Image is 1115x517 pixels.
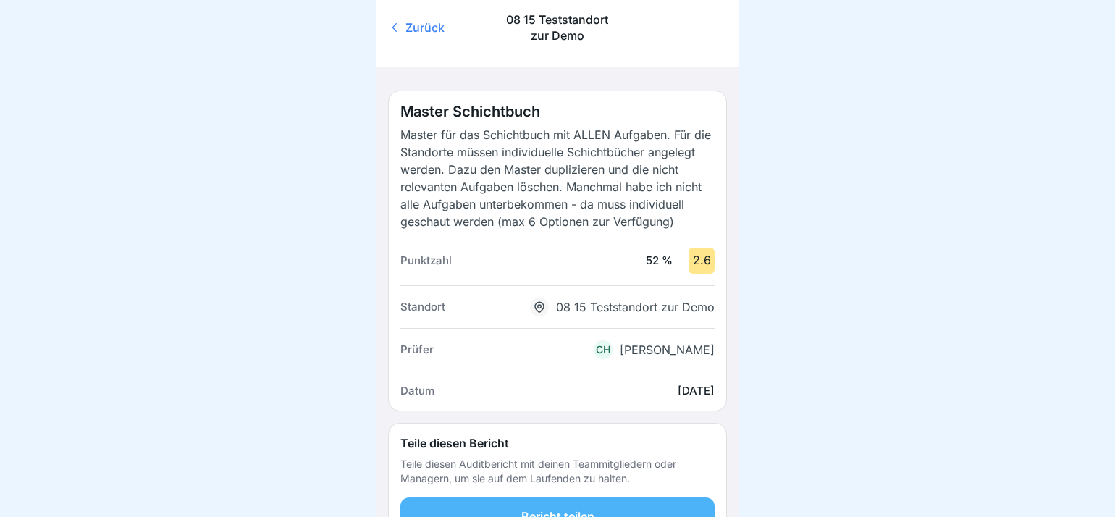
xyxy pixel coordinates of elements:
h2: Teile diesen Bericht [400,435,715,451]
div: 2.6 [689,248,715,274]
h1: Master Schichtbuch [400,103,715,120]
p: [PERSON_NAME] [620,341,715,358]
p: Prüfer [400,342,434,358]
p: Teile diesen Auditbericht mit deinen Teammitgliedern oder Managern, um sie auf dem Laufenden zu h... [400,457,715,485]
a: Zurück [388,20,496,35]
p: Master für das Schichtbuch mit ALLEN Aufgaben. Für die Standorte müssen individuelle Schichtbüche... [400,126,715,230]
p: 52 % [646,253,673,269]
p: Datum [400,383,434,399]
p: [DATE] [678,383,715,399]
p: 08 15 Teststandort zur Demo [503,12,611,43]
div: CH [594,340,613,359]
p: Standort [400,299,445,315]
p: Punktzahl [400,253,452,269]
p: 08 15 Teststandort zur Demo [556,298,715,316]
